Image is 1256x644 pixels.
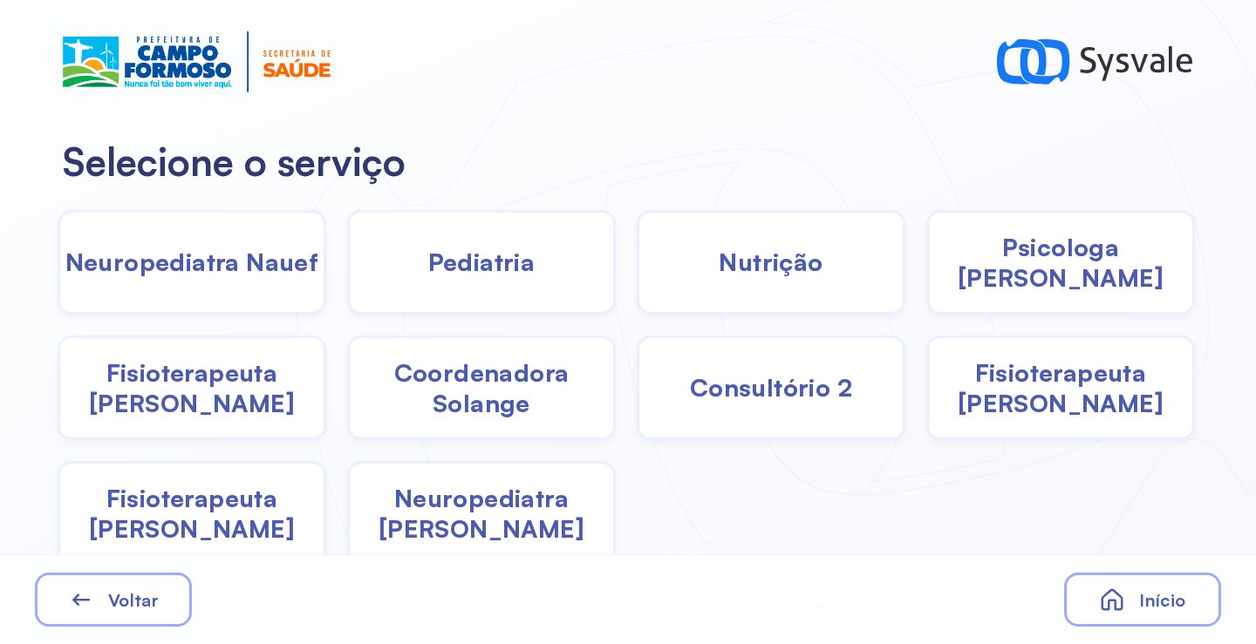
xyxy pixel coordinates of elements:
[350,357,613,418] span: Coordenadora Solange
[428,247,536,277] span: Pediatria
[63,31,331,92] img: Logotipo do estabelecimento
[60,483,324,544] span: Fisioterapeuta [PERSON_NAME]
[1139,589,1185,611] span: Início
[690,372,852,403] span: Consultório 2
[350,483,613,544] span: Neuropediatra [PERSON_NAME]
[997,31,1193,92] img: logo-sysvale.svg
[60,357,324,418] span: Fisioterapeuta [PERSON_NAME]
[108,589,159,611] span: Voltar
[929,357,1192,418] span: Fisioterapeuta [PERSON_NAME]
[929,232,1192,293] span: Psicologa [PERSON_NAME]
[63,138,1193,186] h2: Selecione o serviço
[65,247,319,277] span: Neuropediatra Nauef
[719,247,823,277] span: Nutrição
